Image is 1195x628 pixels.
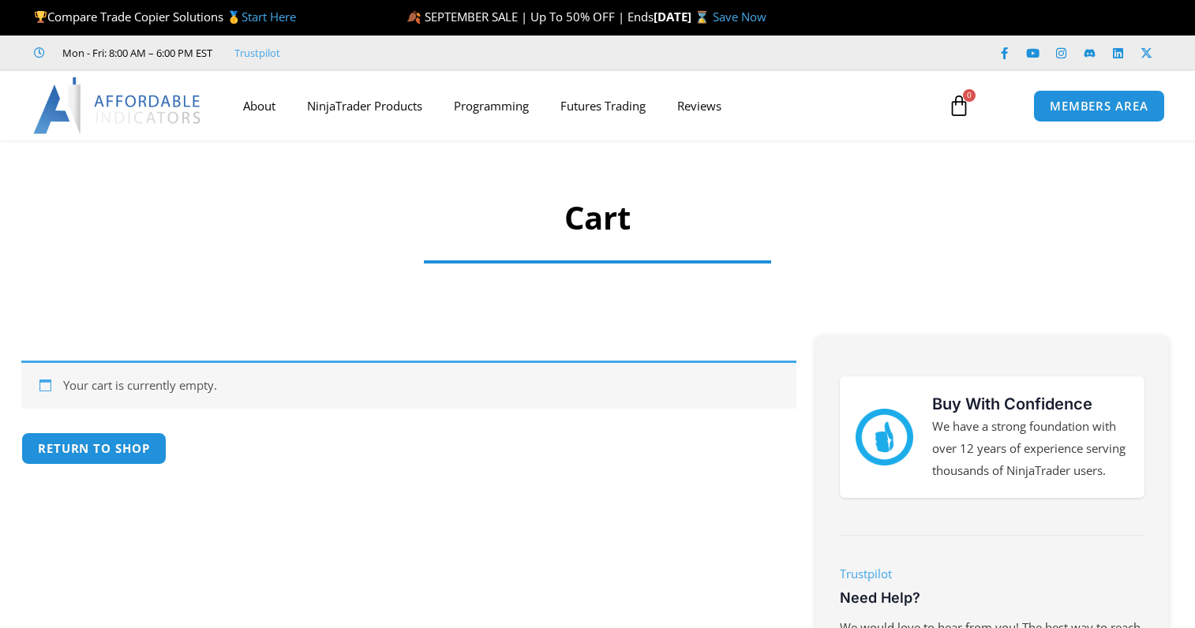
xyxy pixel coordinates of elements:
[932,392,1129,416] h3: Buy With Confidence
[406,9,654,24] span: 🍂 SEPTEMBER SALE | Up To 50% OFF | Ends
[227,88,291,124] a: About
[713,9,766,24] a: Save Now
[234,43,280,62] a: Trustpilot
[21,432,167,465] a: Return to shop
[856,409,912,465] img: mark thumbs good 43913 | Affordable Indicators – NinjaTrader
[932,416,1129,482] p: We have a strong foundation with over 12 years of experience serving thousands of NinjaTrader users.
[227,88,933,124] nav: Menu
[654,9,713,24] strong: [DATE] ⌛
[963,89,976,102] span: 0
[661,88,737,124] a: Reviews
[408,196,787,240] h1: Cart
[291,88,438,124] a: NinjaTrader Products
[33,77,203,134] img: LogoAI | Affordable Indicators – NinjaTrader
[34,9,296,24] span: Compare Trade Copier Solutions 🥇
[1033,90,1165,122] a: MEMBERS AREA
[924,83,994,129] a: 0
[840,589,1144,607] h3: Need Help?
[840,566,892,581] a: Trustpilot
[545,88,661,124] a: Futures Trading
[1050,100,1148,112] span: MEMBERS AREA
[242,9,296,24] a: Start Here
[438,88,545,124] a: Programming
[21,361,796,409] div: Your cart is currently empty.
[35,11,47,23] img: 🏆
[58,43,212,62] span: Mon - Fri: 8:00 AM – 6:00 PM EST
